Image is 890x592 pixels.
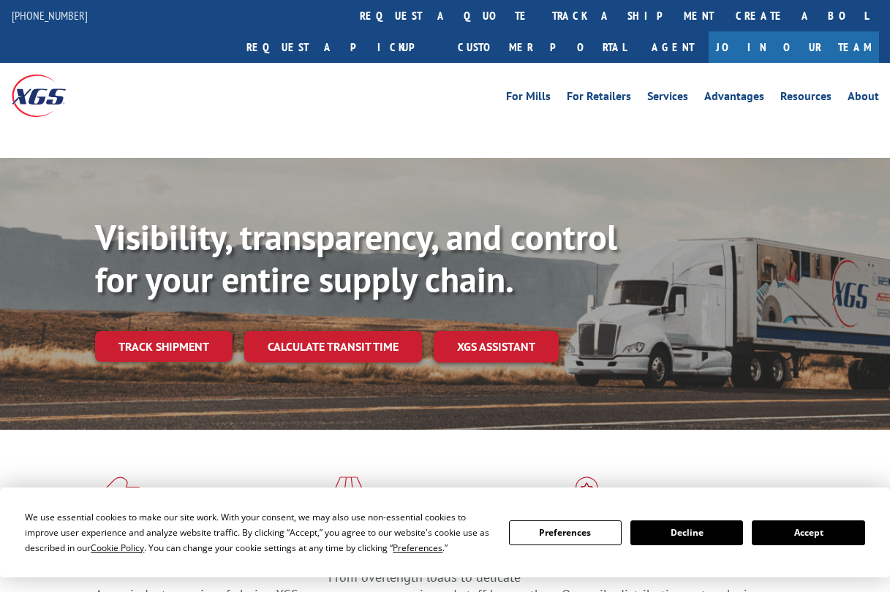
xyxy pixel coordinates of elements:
[12,8,88,23] a: [PHONE_NUMBER]
[848,91,879,107] a: About
[506,91,551,107] a: For Mills
[709,31,879,63] a: Join Our Team
[91,542,144,554] span: Cookie Policy
[235,31,447,63] a: Request a pickup
[328,477,363,515] img: xgs-icon-focused-on-flooring-red
[393,542,442,554] span: Preferences
[95,331,233,362] a: Track shipment
[780,91,831,107] a: Resources
[637,31,709,63] a: Agent
[562,477,612,515] img: xgs-icon-flagship-distribution-model-red
[95,214,617,302] b: Visibility, transparency, and control for your entire supply chain.
[567,91,631,107] a: For Retailers
[25,509,491,555] div: We use essential cookies to make our site work. With your consent, we may also use non-essential ...
[630,520,743,545] button: Decline
[752,520,864,545] button: Accept
[447,31,637,63] a: Customer Portal
[95,477,140,515] img: xgs-icon-total-supply-chain-intelligence-red
[647,91,688,107] a: Services
[434,331,559,363] a: XGS ASSISTANT
[509,520,622,545] button: Preferences
[244,331,422,363] a: Calculate transit time
[704,91,764,107] a: Advantages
